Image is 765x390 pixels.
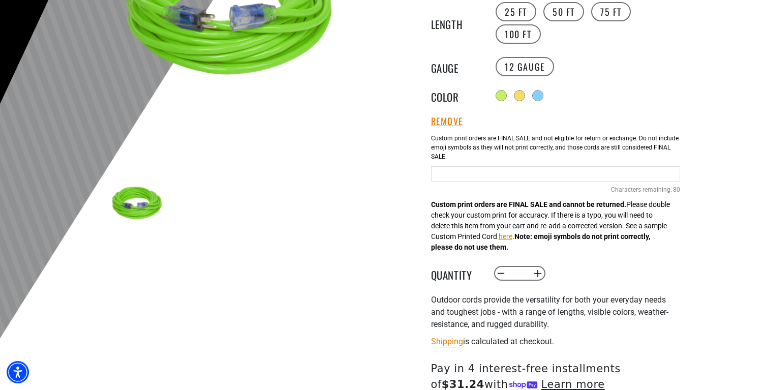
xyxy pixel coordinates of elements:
[431,295,668,329] span: Outdoor cords provide the versatility for both your everyday needs and toughest jobs - with a ran...
[543,2,584,21] label: 50 FT
[431,60,482,73] legend: Gauge
[611,186,672,193] span: Characters remaining:
[431,335,680,348] div: is calculated at checkout.
[431,337,463,346] a: Shipping
[431,89,482,102] legend: Color
[431,232,650,251] strong: Note: emoji symbols do not print correctly, please do not use them.
[591,2,631,21] label: 75 FT
[431,166,680,182] input: Neon Green Cables
[431,267,482,280] label: Quantity
[431,16,482,29] legend: Length
[108,176,167,235] img: neon green
[7,361,29,383] div: Accessibility Menu
[431,116,464,127] button: Remove
[496,24,541,44] label: 100 FT
[496,57,554,76] label: 12 Gauge
[673,185,680,194] span: 80
[496,2,536,21] label: 25 FT
[499,231,512,242] button: here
